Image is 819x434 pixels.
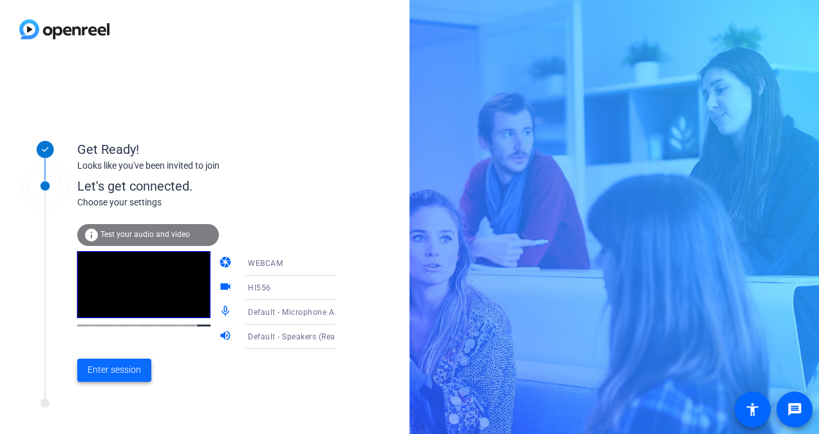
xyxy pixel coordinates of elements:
span: Default - Speakers (Realtek(R) Audio) [248,331,387,341]
mat-icon: accessibility [745,402,760,417]
mat-icon: videocam [219,280,234,296]
div: Let's get connected. [77,176,361,196]
div: Choose your settings [77,196,361,209]
span: HI556 [248,283,271,292]
div: Looks like you've been invited to join [77,159,335,173]
mat-icon: message [787,402,802,417]
mat-icon: info [84,227,99,243]
span: Test your audio and video [100,230,190,239]
mat-icon: camera [219,256,234,271]
mat-icon: mic_none [219,305,234,320]
span: WEBCAM [248,259,283,268]
mat-icon: volume_up [219,329,234,344]
button: Enter session [77,359,151,382]
div: Get Ready! [77,140,335,159]
span: Enter session [88,363,141,377]
span: Default - Microphone Array (Realtek(R) Audio) [248,307,420,317]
